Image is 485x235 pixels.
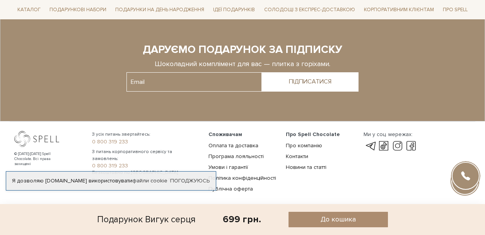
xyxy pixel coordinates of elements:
div: Подарунок Вигук серця [97,212,196,227]
span: Про Spell [440,4,471,16]
a: Про компанію [286,142,322,149]
div: © [DATE]-[DATE] Spell Chocolate. Всі права захищені [14,152,67,167]
span: Подарунки на День народження [112,4,207,16]
span: Про Spell Chocolate [286,131,340,138]
a: Контакти [286,153,308,160]
span: Каталог [14,4,44,16]
a: Умови і гарантії [208,164,248,170]
span: Споживачам [208,131,242,138]
span: Подарункові набори [46,4,109,16]
a: Корпоративним клієнтам [361,3,437,16]
a: Політика конфіденційності [208,175,276,181]
a: tik-tok [377,141,390,151]
a: facebook [405,141,418,151]
a: Солодощі з експрес-доставкою [261,3,358,16]
a: Новини та статті [286,164,326,170]
span: До кошика [321,215,356,224]
a: telegram [364,141,377,151]
a: 0 800 319 233 [92,138,199,145]
span: Ідеї подарунків [210,4,258,16]
span: З питань корпоративного сервісу та замовлень: [92,148,199,162]
span: Безкоштовно по [GEOGRAPHIC_DATA] [92,169,199,176]
div: 699 грн. [223,213,261,225]
a: instagram [391,141,404,151]
div: Ми у соц. мережах: [364,131,418,138]
a: Оплата та доставка [208,142,258,149]
a: Програма лояльності [208,153,264,160]
button: До кошика [289,212,388,227]
span: З усіх питань звертайтесь: [92,131,199,138]
a: файли cookie [132,177,167,184]
a: Погоджуюсь [170,177,210,184]
div: Я дозволяю [DOMAIN_NAME] використовувати [6,177,216,184]
a: 0 800 319 233 [92,162,199,169]
a: Публічна оферта [208,186,253,192]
